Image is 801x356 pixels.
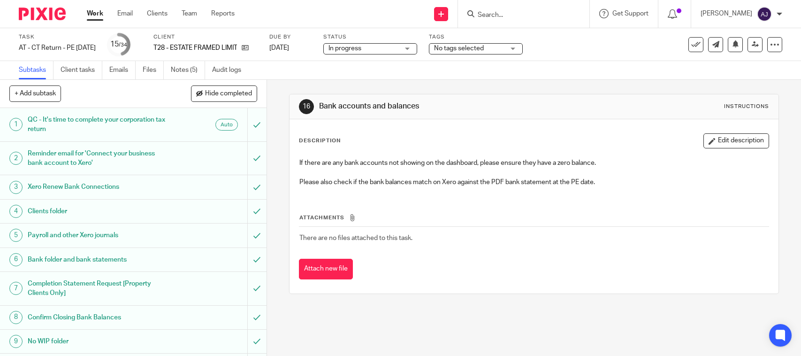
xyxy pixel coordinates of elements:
label: Status [323,33,417,41]
label: Tags [429,33,523,41]
button: Attach new file [299,259,353,280]
div: 8 [9,311,23,324]
h1: Confirm Closing Bank Balances [28,310,168,325]
p: T28 - ESTATE FRAMED LIMITED [153,43,237,53]
h1: Payroll and other Xero journals [28,228,168,242]
p: [PERSON_NAME] [701,9,752,18]
input: Search [477,11,561,20]
h1: Bank accounts and balances [319,101,554,111]
div: 5 [9,229,23,242]
div: AT - CT Return - PE 31-01-2025 [19,43,96,53]
div: Instructions [724,103,769,110]
div: 3 [9,181,23,194]
a: Team [182,9,197,18]
small: /34 [119,42,127,47]
span: There are no files attached to this task. [299,235,412,241]
span: Get Support [612,10,648,17]
a: Files [143,61,164,79]
h1: Bank folder and bank statements [28,253,168,267]
label: Task [19,33,96,41]
h1: Completion Statement Request [Property Clients Only] [28,277,168,301]
div: 6 [9,253,23,266]
h1: QC - It's time to complete your corporation tax return [28,113,168,137]
span: Attachments [299,215,344,220]
a: Audit logs [212,61,248,79]
div: Auto [215,119,238,131]
p: Description [299,137,341,145]
button: + Add subtask [9,85,61,101]
h1: Clients folder [28,204,168,218]
a: Clients [147,9,168,18]
div: 1 [9,118,23,131]
div: 7 [9,282,23,295]
img: svg%3E [757,7,772,22]
div: 2 [9,152,23,165]
span: In progress [328,45,361,52]
div: 9 [9,335,23,348]
a: Email [117,9,133,18]
a: Emails [109,61,136,79]
button: Edit description [703,133,769,148]
span: [DATE] [269,45,289,51]
a: Reports [211,9,235,18]
button: Hide completed [191,85,257,101]
h1: Reminder email for 'Connect your business bank account to Xero' [28,147,168,170]
div: AT - CT Return - PE [DATE] [19,43,96,53]
p: Please also check if the bank balances match on Xero against the PDF bank statement at the PE date. [299,178,768,187]
div: 15 [110,39,127,50]
div: 4 [9,205,23,218]
h1: No WIP folder [28,334,168,348]
label: Client [153,33,258,41]
h1: Xero Renew Bank Connections [28,180,168,194]
p: If there are any bank accounts not showing on the dashboard, please ensure they have a zero balance. [299,158,768,168]
img: Pixie [19,8,66,20]
label: Due by [269,33,312,41]
div: 16 [299,99,314,114]
a: Client tasks [61,61,102,79]
span: No tags selected [434,45,484,52]
a: Subtasks [19,61,53,79]
a: Notes (5) [171,61,205,79]
span: Hide completed [205,90,252,98]
a: Work [87,9,103,18]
